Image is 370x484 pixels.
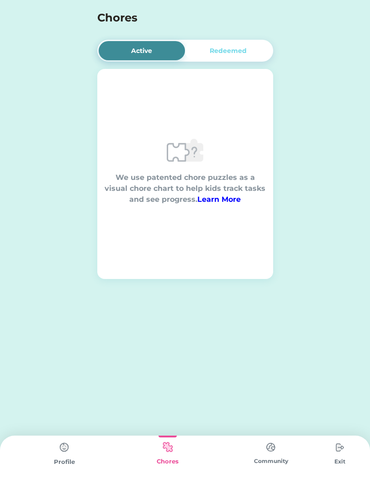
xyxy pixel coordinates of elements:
img: riddle%201.svg [167,132,203,168]
img: type%3Dchores%2C%20state%3Ddefault.svg [331,438,349,457]
div: Redeemed [210,46,247,56]
h4: Chores [97,10,248,26]
div: Active [131,46,152,56]
img: type%3Dchores%2C%20state%3Ddefault.svg [262,438,280,456]
div: Profile [13,458,116,467]
img: type%3Dkids%2C%20state%3Dselected.svg [159,438,177,456]
a: Learn More [197,195,241,204]
div: Community [219,457,322,465]
div: We use patented chore puzzles as a visual chore chart to help kids track tasks and see progress. [105,172,266,205]
img: type%3Dchores%2C%20state%3Ddefault.svg [55,438,74,457]
div: Chores [116,457,219,466]
div: Exit [322,458,357,466]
